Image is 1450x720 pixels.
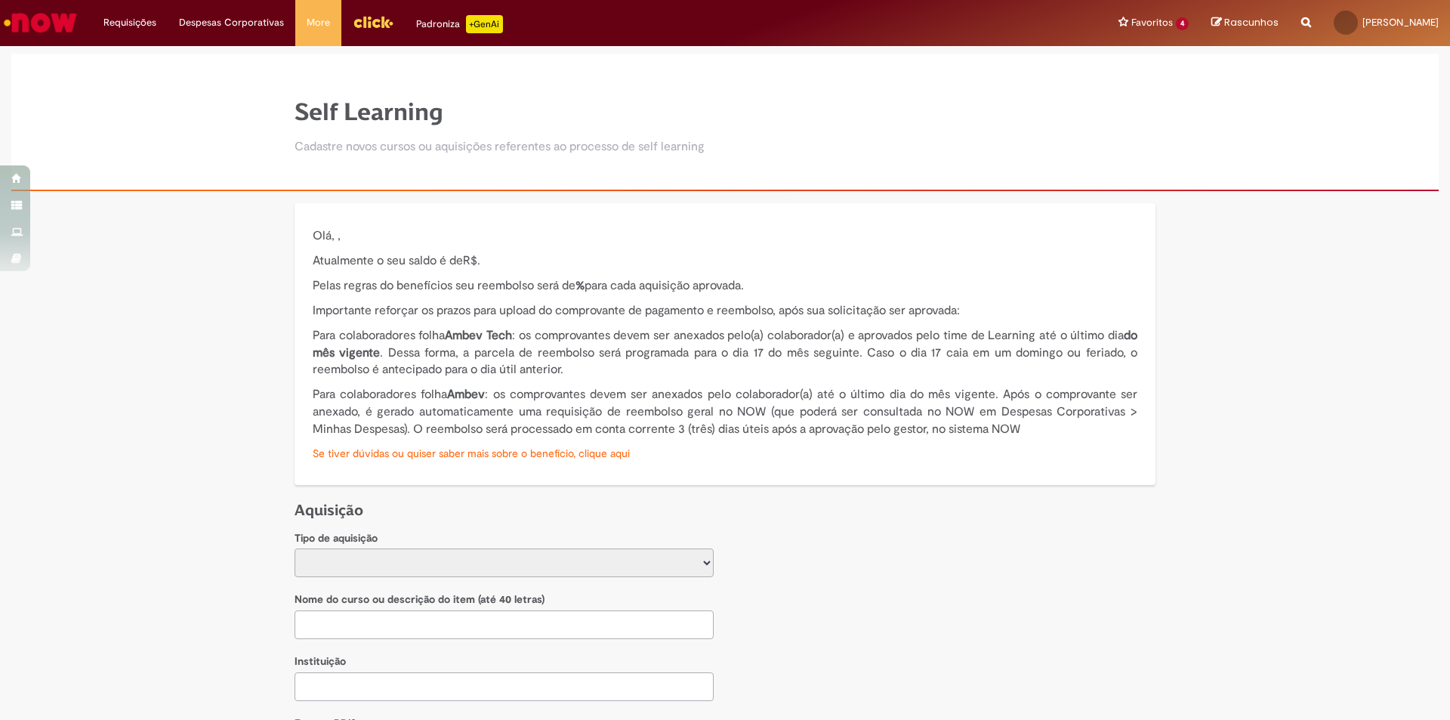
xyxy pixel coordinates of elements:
span: Favoritos [1131,15,1173,30]
span: R$ [463,253,477,268]
p: Instituição [295,654,714,669]
a: Se tiver dúvidas ou quiser saber mais sobre o benefício, clique aqui [313,447,630,460]
img: ServiceNow [2,8,79,38]
span: Requisições [103,15,156,30]
span: Rascunhos [1224,15,1279,29]
h1: Self Learning [295,99,705,125]
b: % [575,278,585,293]
p: Tipo de aquisição [295,531,714,546]
strong: do mês vigente [313,328,1137,360]
p: Importante reforçar os prazos para upload do comprovante de pagamento e reembolso, após sua solic... [313,302,1137,320]
span: 4 [1176,17,1189,30]
strong: Ambev [447,387,485,402]
span: Despesas Corporativas [179,15,284,30]
p: Para colaboradores folha : os comprovantes devem ser anexados pelo(a) colaborador(a) e aprovados ... [313,327,1137,379]
a: Rascunhos [1211,16,1279,30]
p: Olá, , [313,227,1137,245]
span: [PERSON_NAME] [1362,16,1439,29]
div: Padroniza [416,15,503,33]
p: Pelas regras do benefícios seu reembolso será de para cada aquisição aprovada. [313,277,1137,295]
img: click_logo_yellow_360x200.png [353,11,393,33]
p: Atualmente o seu saldo é de . [313,252,1137,270]
strong: Ambev Tech [445,328,512,343]
h2: Cadastre novos cursos ou aquisições referentes ao processo de self learning [295,141,705,154]
h1: Aquisição [295,500,1155,521]
p: +GenAi [466,15,503,33]
p: Nome do curso ou descrição do item (até 40 letras) [295,592,714,607]
p: Para colaboradores folha : os comprovantes devem ser anexados pelo colaborador(a) até o último di... [313,386,1137,438]
span: More [307,15,330,30]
